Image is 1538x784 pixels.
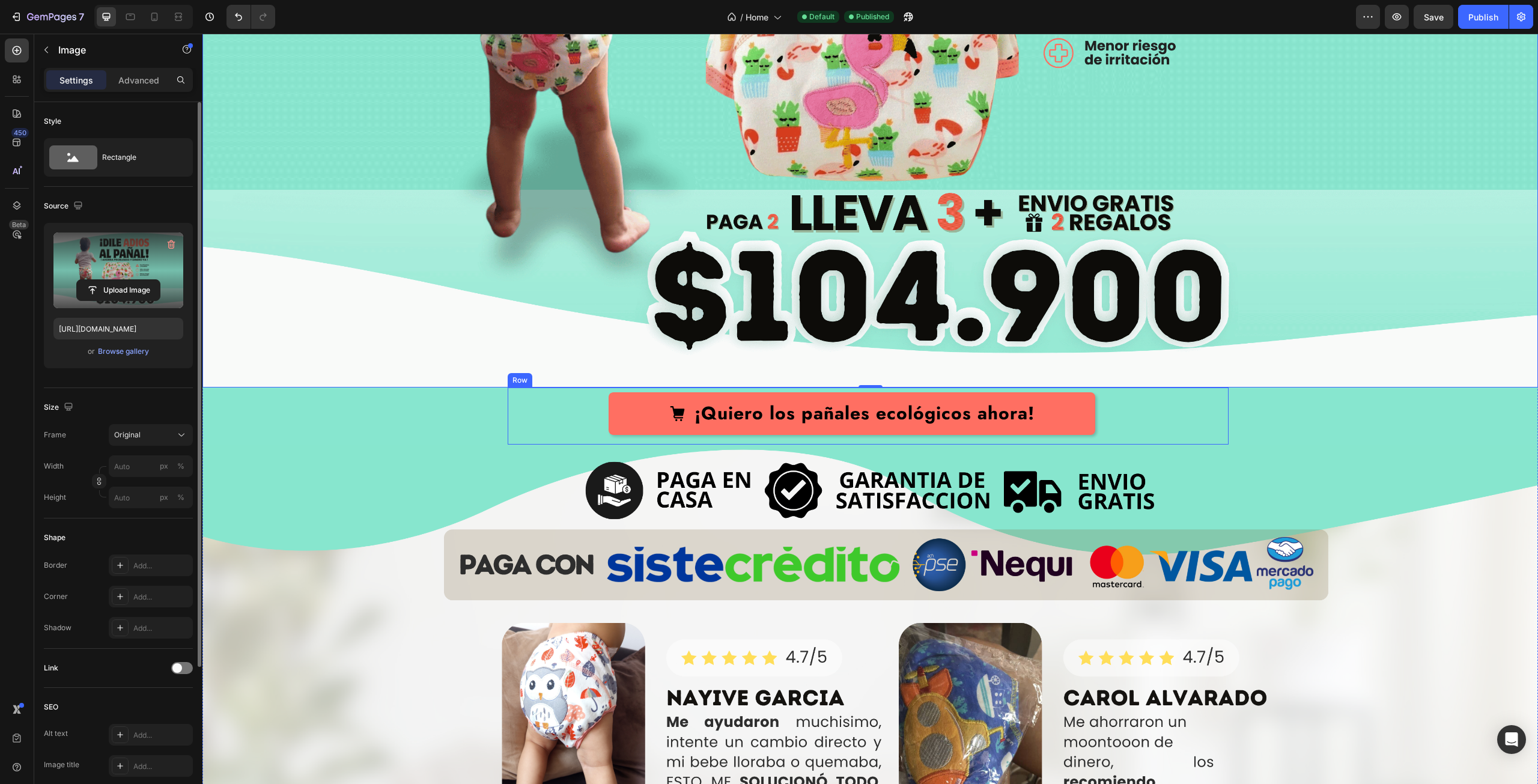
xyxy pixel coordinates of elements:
[133,592,190,603] div: Add...
[44,198,85,214] div: Source
[102,144,175,171] div: Rectangle
[492,366,832,392] strong: ¡Quiero los pañales ecológicos ahora!
[109,424,193,446] button: Original
[53,318,183,339] input: https://example.com/image.jpg
[1414,5,1453,29] button: Save
[44,663,58,673] div: Link
[98,346,149,357] div: Browse gallery
[157,490,171,505] button: %
[44,728,68,739] div: Alt text
[1458,5,1509,29] button: Publish
[174,459,188,473] button: px
[44,400,76,416] div: Size
[1424,12,1444,22] span: Save
[44,759,79,770] div: Image title
[9,220,29,229] div: Beta
[44,622,71,633] div: Shadow
[11,128,29,138] div: 450
[1497,725,1526,754] div: Open Intercom Messenger
[76,279,160,301] button: Upload Image
[58,43,160,57] p: Image
[308,341,327,352] div: Row
[44,430,66,440] label: Frame
[160,461,168,472] div: px
[157,459,171,473] button: %
[44,116,61,127] div: Style
[44,591,68,602] div: Corner
[133,623,190,634] div: Add...
[133,730,190,741] div: Add...
[79,10,84,24] p: 7
[226,5,275,29] div: Undo/Redo
[59,74,93,87] p: Settings
[133,761,190,772] div: Add...
[1468,11,1498,23] div: Publish
[118,74,159,87] p: Advanced
[740,11,743,23] span: /
[160,492,168,503] div: px
[44,560,67,571] div: Border
[88,344,95,359] span: or
[202,34,1538,784] iframe: Design area
[174,490,188,505] button: px
[44,461,64,472] label: Width
[44,702,58,713] div: SEO
[177,461,184,472] div: %
[177,492,184,503] div: %
[746,11,768,23] span: Home
[97,345,150,357] button: Browse gallery
[5,5,90,29] button: 7
[809,11,834,22] span: Default
[856,11,889,22] span: Published
[44,532,65,543] div: Shape
[114,430,141,440] span: Original
[406,359,893,401] button: <p><span style="background-color:rgba(255,255,255,0);color:#000000;font-size:30px;"><strong>¡Quie...
[44,492,66,503] label: Height
[109,487,193,508] input: px%
[109,455,193,477] input: px%
[133,561,190,571] div: Add...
